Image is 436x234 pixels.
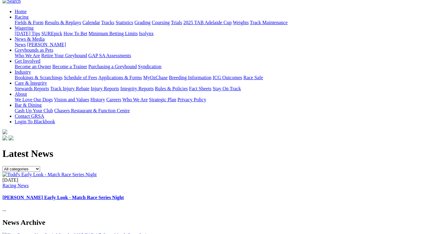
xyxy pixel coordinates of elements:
[15,47,53,53] a: Greyhounds as Pets
[15,58,40,64] a: Get Involved
[15,80,47,86] a: Care & Integrity
[15,53,434,58] div: Greyhounds as Pets
[2,183,29,188] a: Racing News
[106,97,121,102] a: Careers
[233,20,249,25] a: Weights
[15,108,434,113] div: Bar & Dining
[88,31,138,36] a: Minimum Betting Limits
[41,53,87,58] a: Retire Your Greyhound
[116,20,133,25] a: Statistics
[2,177,434,213] div: ...
[15,64,434,69] div: Get Involved
[2,129,7,134] img: logo-grsa-white.png
[15,119,55,124] a: Login To Blackbook
[15,69,31,75] a: Industry
[91,86,119,91] a: Injury Reports
[90,97,105,102] a: History
[15,97,434,102] div: About
[15,86,434,91] div: Care & Integrity
[15,75,434,80] div: Industry
[2,177,18,183] span: [DATE]
[139,31,154,36] a: Isolynx
[54,97,89,102] a: Vision and Values
[138,64,161,69] a: Syndication
[45,20,81,25] a: Results & Replays
[213,86,241,91] a: Stay On Track
[82,20,100,25] a: Calendar
[122,97,148,102] a: Who We Are
[15,108,53,113] a: Cash Up Your Club
[15,113,44,119] a: Contact GRSA
[15,86,49,91] a: Stewards Reports
[88,53,131,58] a: GAP SA Assessments
[169,75,211,80] a: Breeding Information
[15,25,34,31] a: Wagering
[120,86,154,91] a: Integrity Reports
[15,20,43,25] a: Fields & Form
[15,42,434,47] div: News & Media
[135,20,151,25] a: Grading
[2,148,434,159] h1: Latest News
[15,31,434,36] div: Wagering
[15,31,40,36] a: [DATE] Tips
[152,20,170,25] a: Coursing
[15,91,27,97] a: About
[15,53,40,58] a: Who We Are
[64,75,97,80] a: Schedule of Fees
[15,14,28,20] a: Racing
[213,75,242,80] a: ICG Outcomes
[27,42,66,47] a: [PERSON_NAME]
[15,42,26,47] a: News
[149,97,176,102] a: Strategic Plan
[41,31,62,36] a: SUREpick
[88,64,137,69] a: Purchasing a Greyhound
[15,20,434,25] div: Racing
[15,64,51,69] a: Become an Owner
[250,20,288,25] a: Track Maintenance
[15,97,53,102] a: We Love Our Dogs
[15,36,45,42] a: News & Media
[52,64,87,69] a: Become a Trainer
[15,75,62,80] a: Bookings & Scratchings
[2,172,97,177] img: Todd's Early Look - Match Race Series Night
[9,136,13,140] img: twitter.svg
[2,195,124,200] a: [PERSON_NAME] Early Look - Match Race Series Night
[183,20,232,25] a: 2025 TAB Adelaide Cup
[243,75,263,80] a: Race Safe
[171,20,182,25] a: Trials
[54,108,130,113] a: Chasers Restaurant & Function Centre
[155,86,188,91] a: Rules & Policies
[177,97,206,102] a: Privacy Policy
[189,86,211,91] a: Fact Sheets
[2,218,434,227] h2: News Archive
[15,102,42,108] a: Bar & Dining
[15,9,27,14] a: Home
[50,86,89,91] a: Track Injury Rebate
[98,75,142,80] a: Applications & Forms
[101,20,114,25] a: Tracks
[143,75,168,80] a: MyOzChase
[64,31,88,36] a: How To Bet
[2,136,7,140] img: facebook.svg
